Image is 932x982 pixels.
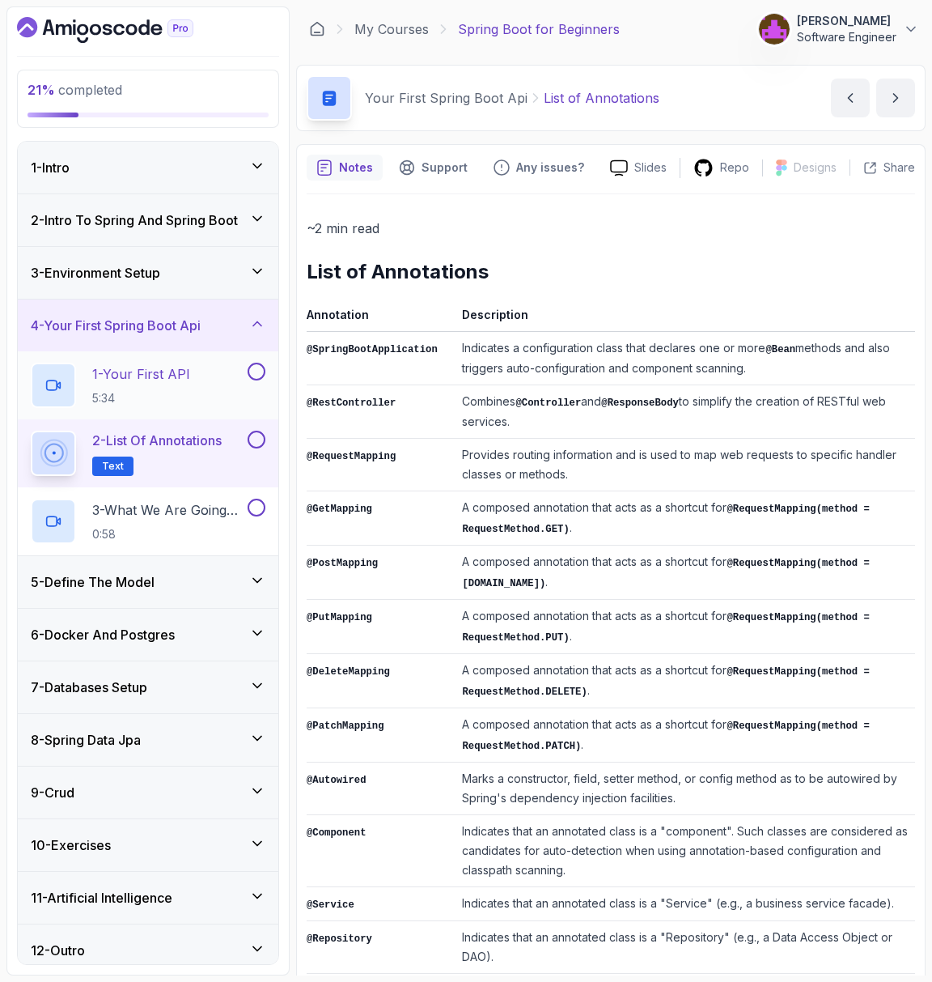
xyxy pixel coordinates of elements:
[455,491,915,546] td: A composed annotation that acts as a shortcut for .
[455,887,915,921] td: Indicates that an annotated class is a "Service" (e.g., a business service facade).
[455,439,915,491] td: Provides routing information and is used to map web requests to specific handler classes or methods.
[31,941,85,960] h3: 12 - Outro
[18,300,278,351] button: 4-Your First Spring Boot Api
[31,210,238,230] h3: 2 - Intro To Spring And Spring Boot
[831,79,870,117] button: previous content
[455,385,915,439] td: Combines and to simplify the creation of RESTful web services.
[31,363,265,408] button: 1-Your First API5:34
[515,397,581,409] code: @Controller
[797,29,896,45] p: Software Engineer
[455,763,915,815] td: Marks a constructor, field, setter method, or config method as to be autowired by Spring's depend...
[31,625,175,644] h3: 6 - Docker And Postgres
[455,546,915,600] td: A composed annotation that acts as a shortcut for .
[102,460,124,473] span: Text
[634,159,667,176] p: Slides
[307,775,366,786] code: @Autowired
[307,558,378,569] code: @PostMapping
[720,159,749,176] p: Repo
[307,933,372,945] code: @Repository
[309,21,325,37] a: Dashboard
[455,600,915,654] td: A composed annotation that acts as a shortcut for .
[31,158,70,177] h3: 1 - Intro
[18,767,278,818] button: 9-Crud
[455,654,915,708] td: A composed annotation that acts as a shortcut for .
[307,899,354,911] code: @Service
[17,17,231,43] a: Dashboard
[516,159,584,176] p: Any issues?
[365,88,527,108] p: Your First Spring Boot Api
[31,431,265,476] button: 2-List of AnnotationsText
[18,925,278,976] button: 12-Outro
[307,217,915,240] p: ~2 min read
[31,888,172,908] h3: 11 - Artificial Intelligence
[759,14,790,45] img: user profile image
[680,158,762,178] a: Repo
[92,364,190,384] p: 1 - Your First API
[18,872,278,924] button: 11-Artificial Intelligence
[31,316,201,335] h3: 4 - Your First Spring Boot Api
[28,82,122,98] span: completed
[18,661,278,713] button: 7-Databases Setup
[92,390,190,406] p: 5:34
[307,451,396,462] code: @RequestMapping
[31,263,160,283] h3: 3 - Environment Setup
[307,304,455,332] th: Annotation
[18,609,278,661] button: 6-Docker And Postgres
[18,556,278,608] button: 5-Define The Model
[18,714,278,766] button: 8-Spring Data Jpa
[455,304,915,332] th: Description
[31,730,141,750] h3: 8 - Spring Data Jpa
[797,13,896,29] p: [PERSON_NAME]
[92,431,222,450] p: 2 - List of Annotations
[307,397,396,409] code: @RestController
[31,783,74,802] h3: 9 - Crud
[422,159,468,176] p: Support
[876,79,915,117] button: next content
[455,708,915,763] td: A composed annotation that acts as a shortcut for .
[339,159,373,176] p: Notes
[758,13,919,45] button: user profile image[PERSON_NAME]Software Engineer
[354,19,429,39] a: My Courses
[849,159,915,176] button: Share
[307,504,372,515] code: @GetMapping
[307,344,438,355] code: @SpringBootApplication
[455,815,915,887] td: Indicates that an annotated class is a "component". Such classes are considered as candidates for...
[455,921,915,974] td: Indicates that an annotated class is a "Repository" (e.g., a Data Access Object or DAO).
[28,82,55,98] span: 21 %
[31,835,111,855] h3: 10 - Exercises
[484,155,594,181] button: Feedback button
[307,827,366,839] code: @Component
[18,247,278,299] button: 3-Environment Setup
[307,666,390,678] code: @DeleteMapping
[307,721,384,732] code: @PatchMapping
[597,159,680,176] a: Slides
[794,159,837,176] p: Designs
[307,259,915,285] h2: List of Annotations
[307,612,372,623] code: @PutMapping
[544,88,659,108] p: List of Annotations
[307,155,383,181] button: notes button
[31,678,147,697] h3: 7 - Databases Setup
[18,819,278,871] button: 10-Exercises
[389,155,477,181] button: Support button
[455,332,915,385] td: Indicates a configuration class that declares one or more methods and also triggers auto-configur...
[92,500,244,520] p: 3 - What We Are Going To Build
[765,344,795,355] code: @Bean
[31,572,155,592] h3: 5 - Define The Model
[458,19,620,39] p: Spring Boot for Beginners
[92,526,244,542] p: 0:58
[18,194,278,246] button: 2-Intro To Spring And Spring Boot
[31,499,265,544] button: 3-What We Are Going To Build0:58
[18,142,278,193] button: 1-Intro
[883,159,915,176] p: Share
[601,397,679,409] code: @ResponseBody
